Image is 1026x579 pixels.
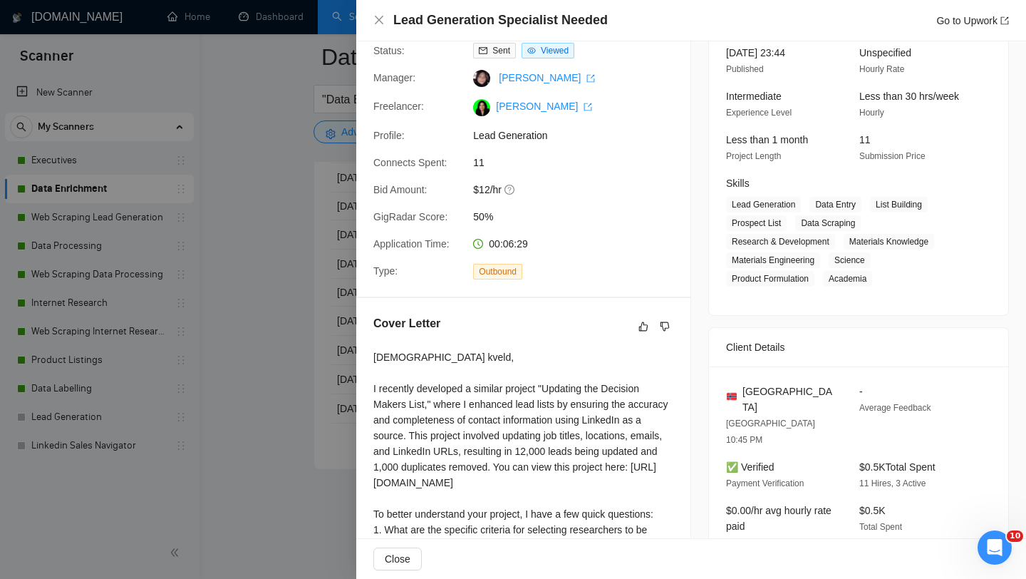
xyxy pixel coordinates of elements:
span: Close [385,551,410,567]
span: like [638,321,648,332]
button: dislike [656,318,673,335]
span: Freelancer: [373,101,424,112]
span: Type: [373,265,398,277]
div: Client Details [726,328,991,367]
span: Less than 30 hrs/week [859,91,959,102]
button: Close [373,548,422,570]
span: $0.00/hr avg hourly rate paid [726,505,831,532]
button: like [635,318,652,335]
span: Profile: [373,130,405,141]
a: Go to Upworkexport [936,15,1009,26]
span: - [859,386,863,397]
a: [PERSON_NAME] export [499,72,595,83]
span: 50% [473,209,687,225]
span: $12/hr [473,182,687,198]
span: 11 [473,155,687,170]
span: Sent [492,46,510,56]
span: Bid Amount: [373,184,427,195]
span: close [373,14,385,26]
span: Unspecified [859,47,911,58]
span: Intermediate [726,91,782,102]
span: Lead Generation [726,197,801,212]
span: Data Scraping [795,215,861,231]
span: ✅ Verified [726,461,774,473]
a: [PERSON_NAME] export [496,101,592,112]
span: GigRadar Score: [373,211,447,222]
span: Data Entry [809,197,861,212]
span: Project Length [726,151,781,161]
span: Payment Verification [726,478,804,488]
span: Viewed [541,46,569,56]
span: clock-circle [473,239,483,249]
span: Submission Price [859,151,926,161]
span: export [586,74,595,83]
span: 00:06:29 [489,238,528,250]
span: List Building [870,197,928,212]
span: mail [479,46,487,55]
span: question-circle [504,184,516,195]
span: Application Time: [373,238,450,250]
span: [GEOGRAPHIC_DATA] [742,384,836,415]
h5: Cover Letter [373,315,440,332]
span: export [584,103,592,111]
span: 11 Hires, 3 Active [859,478,926,488]
img: 🇳🇴 [727,391,737,401]
span: Published [726,64,764,74]
span: Product Formulation [726,271,814,287]
button: Close [373,14,385,26]
img: c1goVuP_CWJl2YRc4NUJek8H-qrzILrYI06Y4UPcPuP5RvAGnc1CI6AQhfAW2sQ7Vf [473,99,490,116]
span: [GEOGRAPHIC_DATA] 10:45 PM [726,419,815,445]
span: 10 [1007,531,1023,542]
h4: Lead Generation Specialist Needed [393,11,608,29]
span: Skills [726,178,750,189]
span: eye [527,46,536,55]
span: Materials Engineering [726,252,820,268]
span: Outbound [473,264,522,280]
span: Total Spent [859,522,902,532]
span: dislike [660,321,670,332]
span: Materials Knowledge [844,234,934,250]
span: Connects Spent: [373,157,447,168]
span: Science [829,252,871,268]
span: [DATE] 23:44 [726,47,785,58]
span: Manager: [373,72,415,83]
span: Prospect List [726,215,787,231]
span: Hourly [859,108,884,118]
span: Research & Development [726,234,835,250]
span: Average Feedback [859,403,931,413]
span: Less than 1 month [726,134,808,145]
iframe: Intercom live chat [978,531,1012,565]
span: Status: [373,45,405,56]
span: Experience Level [726,108,792,118]
span: export [1000,16,1009,25]
span: Academia [823,271,872,287]
span: Hourly Rate [859,64,904,74]
span: 0 Hours [726,538,756,548]
span: 11 [859,134,871,145]
span: $0.5K [859,505,886,516]
span: $0.5K Total Spent [859,461,936,473]
span: Lead Generation [473,128,687,143]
